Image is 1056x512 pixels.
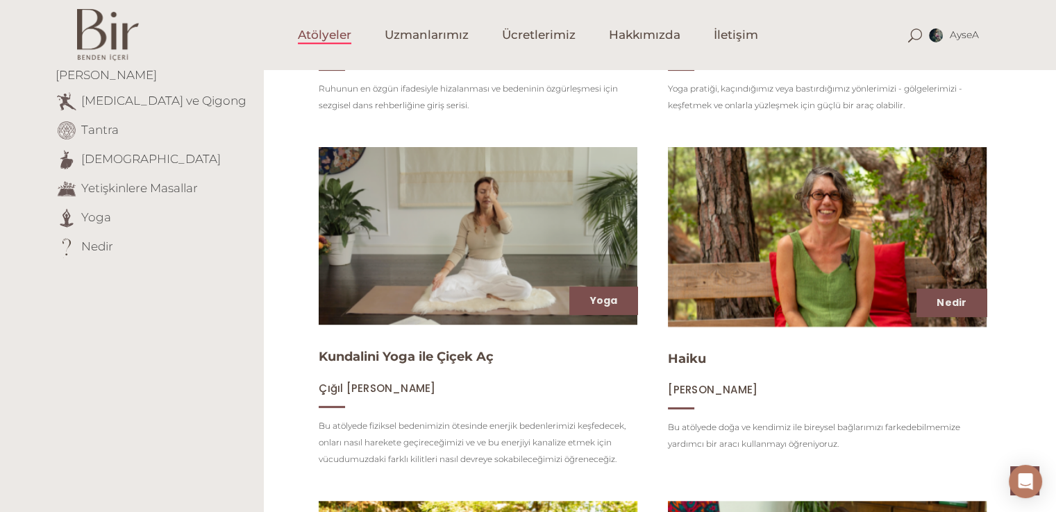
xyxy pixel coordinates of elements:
[668,80,987,114] p: Yoga pratiği, kaçındığımız veya bastırdığımız yönlerimizi - gölgelerimizi - keşfetmek ve onlarla ...
[319,349,494,364] a: Kundalini Yoga ile Çiçek Aç
[929,28,943,42] img: AyseA1.jpg
[668,419,987,452] p: Bu atölyede doğa ve kendimiz ile bireysel bağlarımızı farkedebilmemize yardımcı bir aracı kullanm...
[319,381,435,395] span: Çığıl [PERSON_NAME]
[589,293,617,307] a: Yoga
[319,418,637,468] p: Bu atölyede fiziksel bedenimizin ötesinde enerjik bedenlerimizi keşfedecek, onları nasıl harekete...
[609,27,680,43] span: Hakkımızda
[385,27,469,43] span: Uzmanlarımız
[81,180,198,194] a: Yetişkinlere Masallar
[949,28,979,41] span: AyseA
[668,382,757,397] span: [PERSON_NAME]
[937,296,966,309] a: Nedir
[1009,465,1042,498] div: Open Intercom Messenger
[319,80,637,114] p: Ruhunun en özgün ifadesiyle hizalanması ve bedeninin özgürleşmesi için sezgisel dans rehberliğine...
[319,382,435,395] a: Çığıl [PERSON_NAME]
[298,27,351,43] span: Atölyeler
[81,122,119,136] a: Tantra
[81,151,221,165] a: [DEMOGRAPHIC_DATA]
[81,210,111,223] a: Yoga
[668,351,706,366] a: Haiku
[668,383,757,396] a: [PERSON_NAME]
[81,93,246,107] a: [MEDICAL_DATA] ve Qigong
[714,27,758,43] span: İletişim
[502,27,576,43] span: Ücretlerimiz
[81,239,113,253] a: Nedir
